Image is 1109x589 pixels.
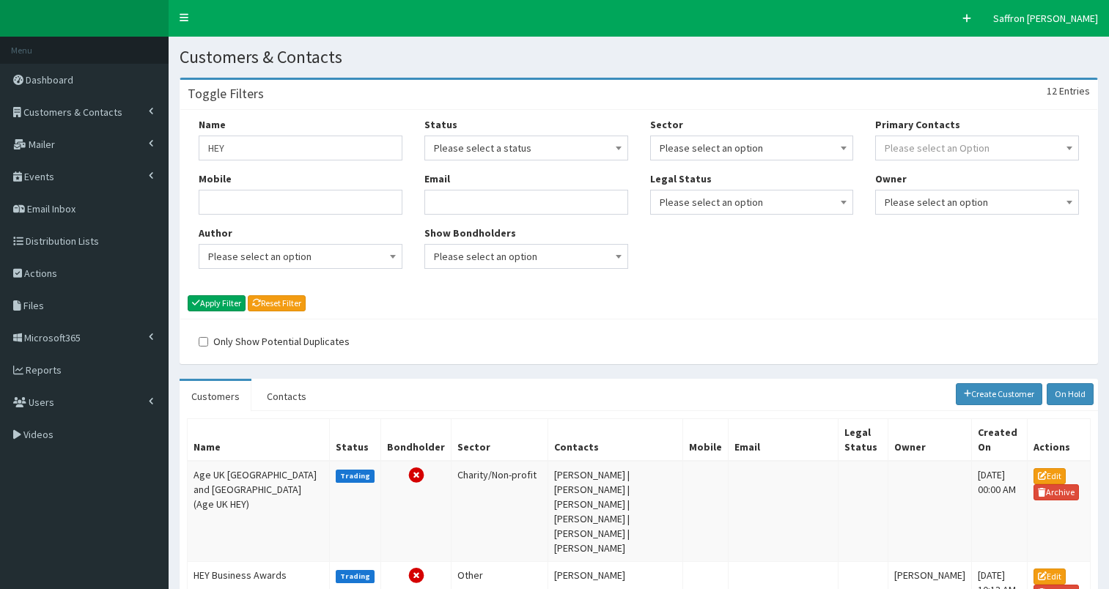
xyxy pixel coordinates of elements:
label: Show Bondholders [424,226,516,240]
span: Mailer [29,138,55,151]
th: Actions [1028,418,1091,461]
td: Age UK [GEOGRAPHIC_DATA] and [GEOGRAPHIC_DATA] (Age UK HEY) [188,461,330,562]
a: On Hold [1047,383,1094,405]
span: Please select an option [434,246,619,267]
td: [DATE] 00:00 AM [971,461,1028,562]
span: Events [24,170,54,183]
span: Dashboard [26,73,73,86]
label: Only Show Potential Duplicates [199,334,350,349]
th: Owner [888,418,971,461]
label: Legal Status [650,171,712,186]
span: Please select an option [660,138,844,158]
a: Archive [1034,484,1079,500]
span: Please select an option [650,190,854,215]
th: Sector [452,418,548,461]
label: Email [424,171,450,186]
h3: Toggle Filters [188,87,264,100]
span: Customers & Contacts [23,105,122,119]
span: Please select an option [199,244,402,269]
label: Mobile [199,171,232,186]
input: Only Show Potential Duplicates [199,337,208,347]
button: Apply Filter [188,295,246,311]
label: Status [424,117,457,132]
span: 12 [1047,84,1057,97]
span: Reports [26,363,62,377]
span: Distribution Lists [26,234,99,248]
td: Charity/Non-profit [452,461,548,562]
a: Contacts [255,381,318,412]
span: Videos [23,428,54,441]
span: Please select an option [885,192,1069,212]
label: Sector [650,117,683,132]
a: Create Customer [956,383,1043,405]
th: Created On [971,418,1028,461]
span: Please select a status [424,136,628,160]
span: Saffron [PERSON_NAME] [993,12,1098,25]
span: Please select an option [660,192,844,212]
span: Files [23,299,44,312]
label: Owner [875,171,907,186]
td: [PERSON_NAME] | [PERSON_NAME] | [PERSON_NAME] | [PERSON_NAME] | [PERSON_NAME] | [PERSON_NAME] [548,461,683,562]
span: Entries [1059,84,1090,97]
th: Bondholder [381,418,452,461]
a: Edit [1034,568,1066,585]
a: Customers [180,381,251,412]
th: Name [188,418,330,461]
span: Please select a status [434,138,619,158]
th: Email [729,418,839,461]
h1: Customers & Contacts [180,48,1098,67]
th: Status [329,418,381,461]
span: Please select an option [424,244,628,269]
span: Please select an option [875,190,1079,215]
a: Edit [1034,468,1066,484]
th: Contacts [548,418,683,461]
label: Trading [336,570,375,583]
span: Actions [24,267,57,280]
a: Reset Filter [248,295,306,311]
span: Please select an Option [885,141,990,155]
span: Microsoft365 [24,331,81,344]
label: Name [199,117,226,132]
span: Email Inbox [27,202,75,215]
label: Trading [336,470,375,483]
span: Users [29,396,54,409]
label: Author [199,226,232,240]
span: Please select an option [650,136,854,160]
span: Please select an option [208,246,393,267]
th: Mobile [683,418,729,461]
label: Primary Contacts [875,117,960,132]
th: Legal Status [839,418,888,461]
